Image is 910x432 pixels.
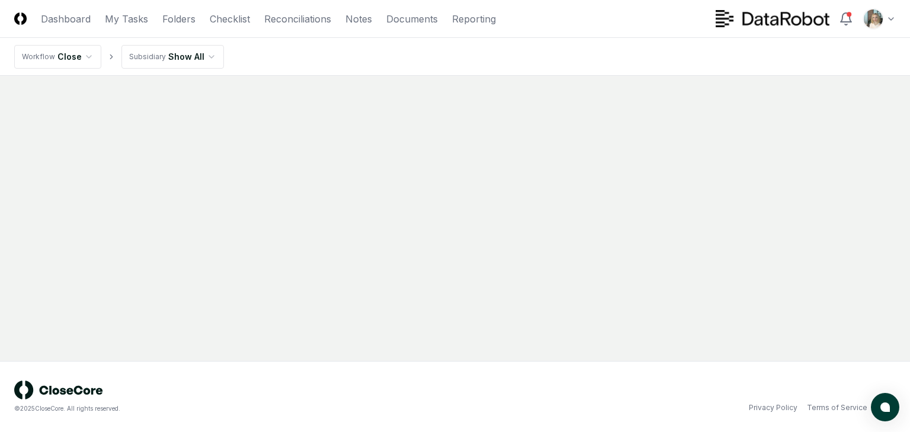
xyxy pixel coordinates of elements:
[129,51,166,62] div: Subsidiary
[162,12,196,26] a: Folders
[210,12,250,26] a: Checklist
[807,402,867,413] a: Terms of Service
[22,51,55,62] div: Workflow
[716,10,829,27] img: DataRobot logo
[14,45,224,69] nav: breadcrumb
[105,12,148,26] a: My Tasks
[14,12,27,25] img: Logo
[14,381,103,399] img: logo
[749,402,797,413] a: Privacy Policy
[41,12,91,26] a: Dashboard
[452,12,496,26] a: Reporting
[864,9,883,28] img: ACg8ocKh93A2PVxV7CaGalYBgc3fGwopTyyIAwAiiQ5buQbeS2iRnTQ=s96-c
[386,12,438,26] a: Documents
[345,12,372,26] a: Notes
[14,404,455,413] div: © 2025 CloseCore. All rights reserved.
[871,393,899,421] button: atlas-launcher
[264,12,331,26] a: Reconciliations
